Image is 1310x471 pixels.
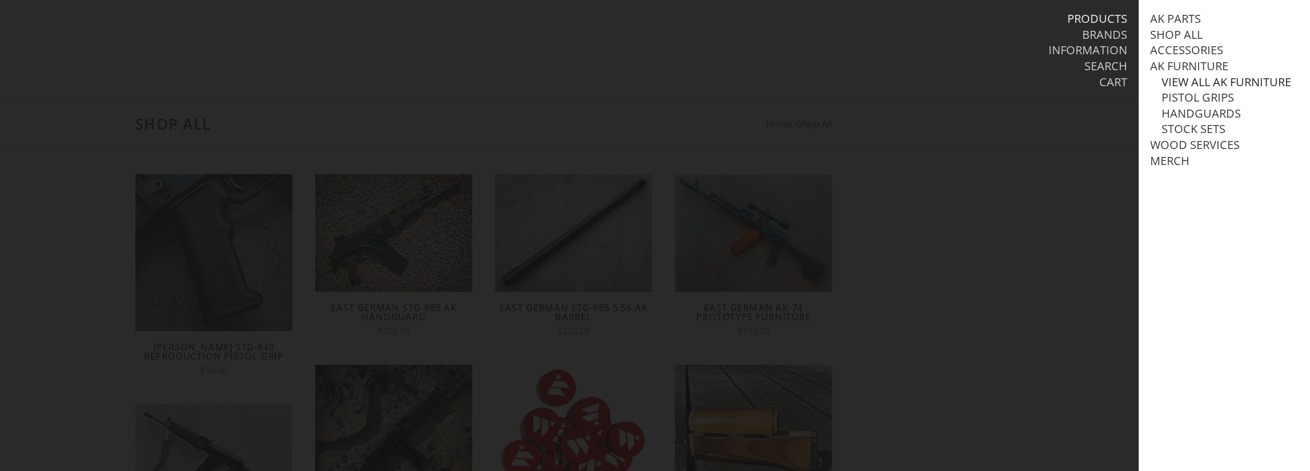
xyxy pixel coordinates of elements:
a: Products [1067,11,1127,26]
a: Handguards [1162,106,1241,121]
a: Search [1084,59,1127,74]
a: Stock Sets [1162,122,1225,136]
a: Wood Services [1150,138,1240,152]
a: AK Furniture [1150,59,1228,74]
a: Shop All [1150,27,1203,42]
a: Accessories [1150,43,1223,58]
a: Cart [1099,75,1127,90]
a: View all AK Furniture [1162,75,1291,90]
a: Merch [1150,154,1190,168]
a: Information [1048,43,1127,58]
a: Pistol Grips [1162,90,1234,105]
a: AK Parts [1150,11,1201,26]
a: Brands [1082,27,1127,42]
